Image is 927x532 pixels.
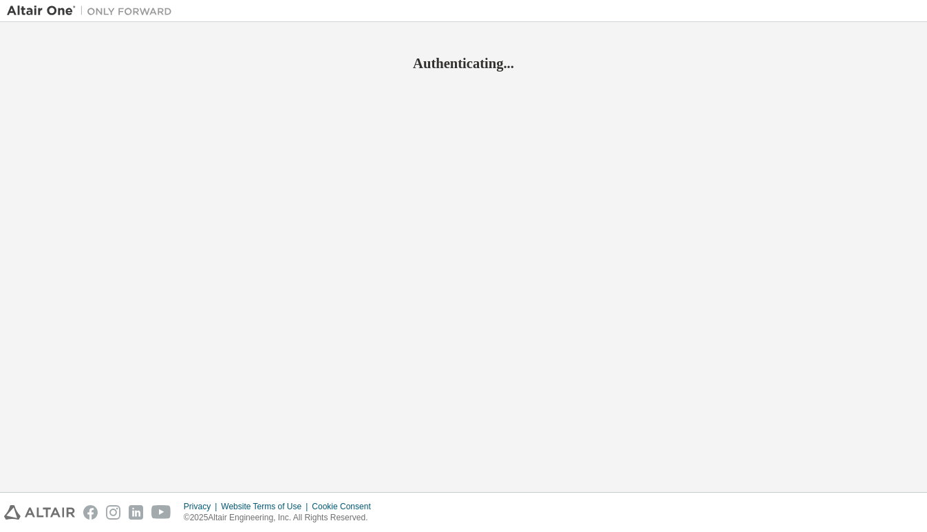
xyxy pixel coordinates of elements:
div: Website Terms of Use [221,501,312,512]
div: Privacy [184,501,221,512]
img: facebook.svg [83,505,98,520]
img: Altair One [7,4,179,18]
h2: Authenticating... [7,54,920,72]
img: instagram.svg [106,505,120,520]
img: youtube.svg [151,505,171,520]
img: linkedin.svg [129,505,143,520]
p: © 2025 Altair Engineering, Inc. All Rights Reserved. [184,512,379,524]
div: Cookie Consent [312,501,379,512]
img: altair_logo.svg [4,505,75,520]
